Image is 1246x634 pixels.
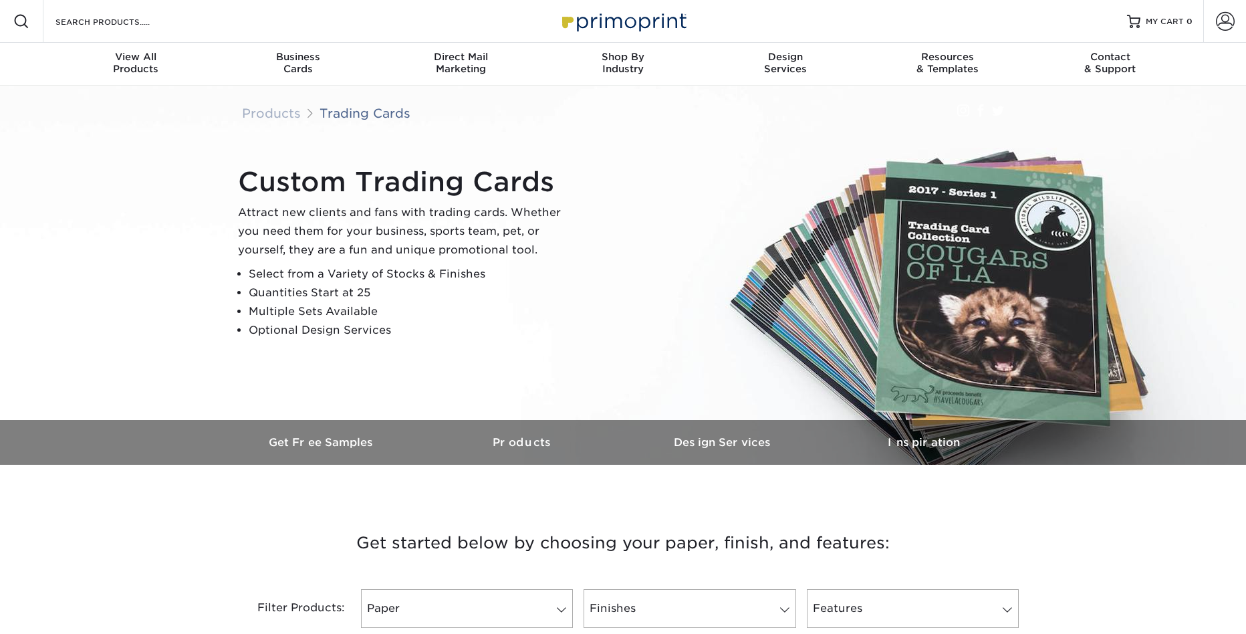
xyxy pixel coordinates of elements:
a: Trading Cards [320,106,410,120]
span: Business [217,51,380,63]
div: Filter Products: [222,589,356,628]
li: Optional Design Services [249,321,572,340]
li: Quantities Start at 25 [249,284,572,302]
input: SEARCH PRODUCTS..... [54,13,184,29]
span: Contact [1029,51,1191,63]
a: View AllProducts [55,43,217,86]
a: Products [242,106,301,120]
img: Primoprint [556,7,690,35]
li: Multiple Sets Available [249,302,572,321]
div: Products [55,51,217,75]
a: Contact& Support [1029,43,1191,86]
a: Inspiration [824,420,1024,465]
a: BusinessCards [217,43,380,86]
a: Resources& Templates [866,43,1029,86]
a: Get Free Samples [222,420,422,465]
a: Features [807,589,1019,628]
span: Shop By [542,51,705,63]
span: View All [55,51,217,63]
span: 0 [1187,17,1193,26]
span: Design [704,51,866,63]
a: DesignServices [704,43,866,86]
a: Paper [361,589,573,628]
h3: Products [422,436,623,449]
a: Finishes [584,589,795,628]
span: MY CART [1146,16,1184,27]
h3: Get Free Samples [222,436,422,449]
a: Direct MailMarketing [380,43,542,86]
h1: Custom Trading Cards [238,166,572,198]
a: Products [422,420,623,465]
div: Marketing [380,51,542,75]
h3: Get started below by choosing your paper, finish, and features: [232,513,1014,573]
a: Design Services [623,420,824,465]
a: Shop ByIndustry [542,43,705,86]
span: Direct Mail [380,51,542,63]
div: & Support [1029,51,1191,75]
span: Resources [866,51,1029,63]
div: Services [704,51,866,75]
h3: Design Services [623,436,824,449]
div: & Templates [866,51,1029,75]
div: Cards [217,51,380,75]
li: Select from a Variety of Stocks & Finishes [249,265,572,284]
p: Attract new clients and fans with trading cards. Whether you need them for your business, sports ... [238,203,572,259]
h3: Inspiration [824,436,1024,449]
div: Industry [542,51,705,75]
